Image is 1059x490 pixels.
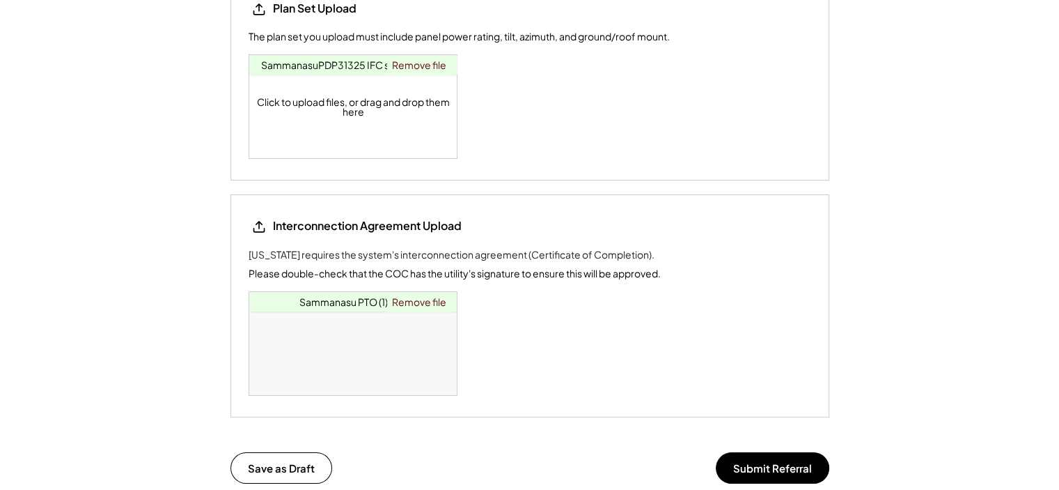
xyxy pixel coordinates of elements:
[230,452,332,484] button: Save as Draft
[249,247,654,262] div: [US_STATE] requires the system's interconnection agreement (Certificate of Completion).
[387,292,451,312] a: Remove file
[387,55,451,75] a: Remove file
[261,59,446,71] a: SammanasuPDP31325 IFC stamped.pdf
[299,296,407,308] a: Sammanasu PTO (1).pdf
[716,452,829,484] button: Submit Referral
[249,266,661,281] div: Please double-check that the COC has the utility's signature to ensure this will be approved.
[249,30,670,44] div: The plan set you upload must include panel power rating, tilt, azimuth, and ground/roof mount.
[249,55,458,158] div: Click to upload files, or drag and drop them here
[273,1,412,16] div: Plan Set Upload
[273,218,462,233] div: Interconnection Agreement Upload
